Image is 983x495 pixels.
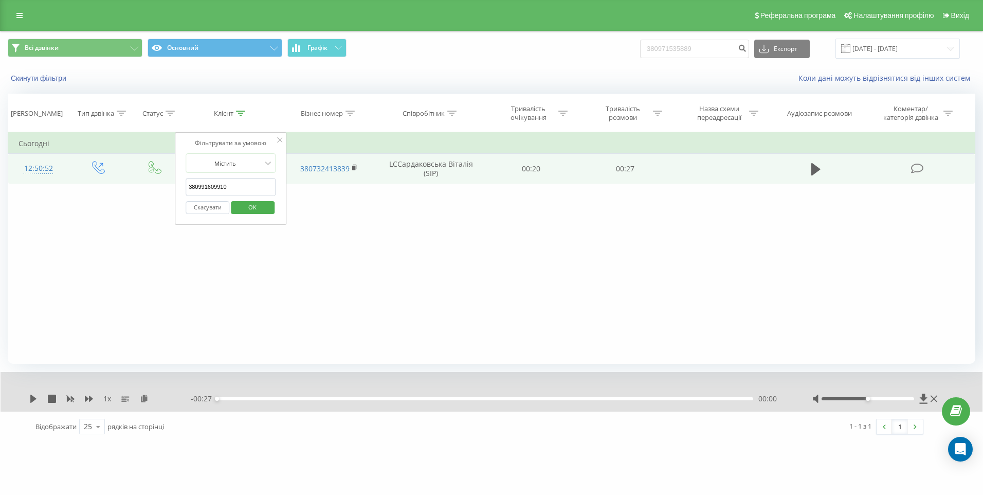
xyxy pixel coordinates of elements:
a: 380732413839 [300,164,350,173]
div: Клієнт [214,109,233,118]
div: Назва схеми переадресації [691,104,747,122]
div: 25 [84,421,92,432]
td: 00:27 [578,154,673,184]
span: рядків на сторінці [107,422,164,431]
span: Графік [307,44,327,51]
button: Основний [148,39,282,57]
div: Коментар/категорія дзвінка [881,104,941,122]
input: Пошук за номером [640,40,749,58]
div: [PERSON_NAME] [11,109,63,118]
button: Графік [287,39,347,57]
div: Тип дзвінка [78,109,114,118]
div: Аудіозапис розмови [787,109,852,118]
span: 1 x [103,394,111,404]
span: - 00:27 [191,394,217,404]
div: Статус [142,109,163,118]
div: 1 - 1 з 1 [849,421,871,431]
div: 12:50:52 [19,158,58,179]
span: Вихід [951,11,969,20]
button: Скинути фільтри [8,74,71,83]
button: Всі дзвінки [8,39,142,57]
div: Фільтрувати за умовою [186,138,276,148]
input: Введіть значення [186,178,276,196]
td: Сьогодні [8,133,975,154]
a: 1 [892,419,907,434]
div: Тривалість очікування [501,104,556,122]
span: OK [238,199,267,215]
td: 00:20 [484,154,578,184]
a: Коли дані можуть відрізнятися вiд інших систем [798,73,975,83]
span: Всі дзвінки [25,44,59,52]
div: Тривалість розмови [595,104,650,122]
td: LCСардаковська Віталія (SIP) [378,154,484,184]
button: Експорт [754,40,810,58]
div: Accessibility label [866,397,870,401]
span: Реферальна програма [760,11,836,20]
button: Скасувати [186,201,229,214]
span: Налаштування профілю [853,11,934,20]
div: Співробітник [403,109,445,118]
button: OK [231,201,275,214]
div: Accessibility label [215,397,219,401]
div: Open Intercom Messenger [948,437,973,462]
span: 00:00 [758,394,777,404]
span: Відображати [35,422,77,431]
div: Бізнес номер [301,109,343,118]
